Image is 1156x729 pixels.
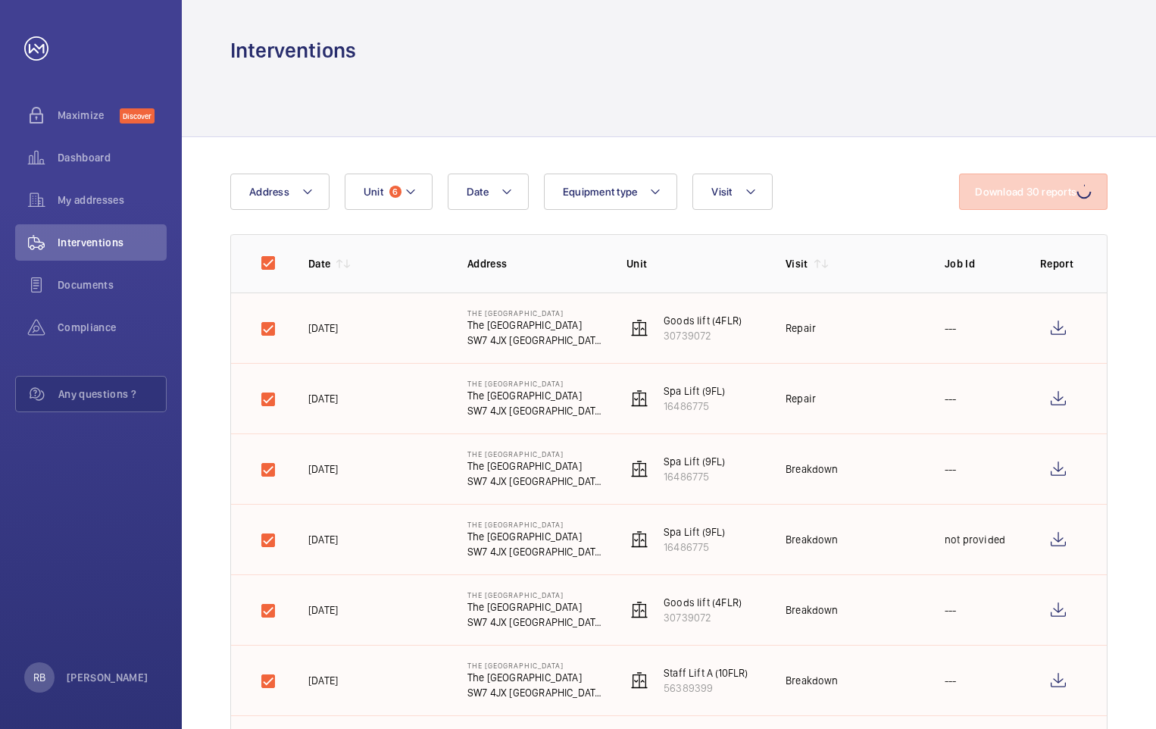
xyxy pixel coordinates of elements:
span: Address [249,186,289,198]
span: Equipment type [563,186,638,198]
button: Unit6 [345,174,433,210]
p: The [GEOGRAPHIC_DATA] [467,318,602,333]
span: Unit [364,186,383,198]
p: 30739072 [664,610,742,625]
span: Discover [120,108,155,124]
p: RB [33,670,45,685]
p: The [GEOGRAPHIC_DATA] [467,661,602,670]
p: Report [1040,256,1076,271]
p: [PERSON_NAME] [67,670,148,685]
p: The [GEOGRAPHIC_DATA] [467,308,602,318]
p: --- [945,673,957,688]
p: [DATE] [308,673,338,688]
p: [DATE] [308,532,338,547]
div: Breakdown [786,602,839,618]
img: elevator.svg [630,671,648,690]
div: Repair [786,321,816,336]
p: 16486775 [664,469,726,484]
p: SW7 4JX [GEOGRAPHIC_DATA] [467,333,602,348]
button: Date [448,174,529,210]
p: SW7 4JX [GEOGRAPHIC_DATA] [467,544,602,559]
span: Dashboard [58,150,167,165]
p: [DATE] [308,602,338,618]
button: Equipment type [544,174,678,210]
button: Visit [692,174,772,210]
span: Documents [58,277,167,293]
p: The [GEOGRAPHIC_DATA] [467,599,602,615]
p: [DATE] [308,321,338,336]
p: The [GEOGRAPHIC_DATA] [467,388,602,403]
p: SW7 4JX [GEOGRAPHIC_DATA] [467,615,602,630]
img: elevator.svg [630,601,648,619]
p: Date [308,256,330,271]
p: The [GEOGRAPHIC_DATA] [467,520,602,529]
p: 56389399 [664,681,748,696]
p: --- [945,391,957,406]
p: Spa Lift (9FL) [664,524,726,540]
p: The [GEOGRAPHIC_DATA] [467,670,602,685]
p: --- [945,321,957,336]
p: The [GEOGRAPHIC_DATA] [467,449,602,458]
span: Interventions [58,235,167,250]
h1: Interventions [230,36,356,64]
p: SW7 4JX [GEOGRAPHIC_DATA] [467,474,602,489]
img: elevator.svg [630,460,648,478]
p: Unit [626,256,761,271]
p: Goods lift (4FLR) [664,595,742,610]
p: The [GEOGRAPHIC_DATA] [467,458,602,474]
div: Repair [786,391,816,406]
span: Visit [711,186,732,198]
span: Any questions ? [58,386,166,402]
button: Download 30 reports [959,174,1108,210]
p: not provided [945,532,1005,547]
p: The [GEOGRAPHIC_DATA] [467,590,602,599]
p: SW7 4JX [GEOGRAPHIC_DATA] [467,403,602,418]
p: [DATE] [308,391,338,406]
button: Address [230,174,330,210]
p: SW7 4JX [GEOGRAPHIC_DATA] [467,685,602,700]
p: 16486775 [664,540,726,555]
p: 16486775 [664,399,726,414]
p: --- [945,602,957,618]
p: The [GEOGRAPHIC_DATA] [467,379,602,388]
span: Maximize [58,108,120,123]
p: Spa Lift (9FL) [664,383,726,399]
p: Address [467,256,602,271]
p: Spa Lift (9FL) [664,454,726,469]
div: Breakdown [786,461,839,477]
p: Visit [786,256,808,271]
p: Job Id [945,256,1016,271]
img: elevator.svg [630,530,648,549]
img: elevator.svg [630,390,648,408]
span: Date [467,186,489,198]
p: --- [945,461,957,477]
span: Compliance [58,320,167,335]
p: Goods lift (4FLR) [664,313,742,328]
div: Breakdown [786,673,839,688]
img: elevator.svg [630,319,648,337]
p: The [GEOGRAPHIC_DATA] [467,529,602,544]
p: Staff Lift A (10FLR) [664,665,748,681]
div: Breakdown [786,532,839,547]
p: 30739072 [664,328,742,343]
p: [DATE] [308,461,338,477]
span: My addresses [58,192,167,208]
span: 6 [389,186,401,198]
